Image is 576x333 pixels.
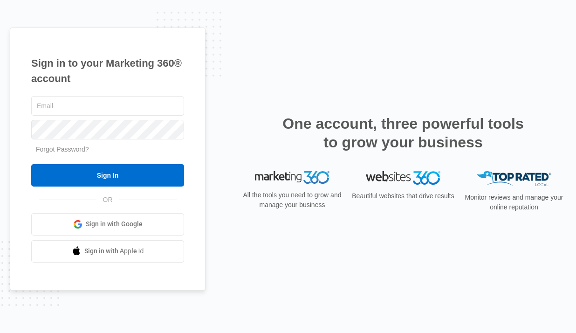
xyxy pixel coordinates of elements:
span: Sign in with Google [86,219,143,229]
span: Sign in with Apple Id [84,246,144,256]
input: Sign In [31,164,184,187]
p: All the tools you need to grow and manage your business [240,190,344,210]
img: Marketing 360 [255,171,329,184]
input: Email [31,96,184,116]
img: Websites 360 [366,171,440,185]
p: Monitor reviews and manage your online reputation [462,193,566,212]
a: Forgot Password? [36,146,89,153]
a: Sign in with Apple Id [31,240,184,263]
h2: One account, three powerful tools to grow your business [280,114,527,152]
p: Beautiful websites that drive results [351,191,455,201]
h1: Sign in to your Marketing 360® account [31,55,184,86]
a: Sign in with Google [31,213,184,236]
img: Top Rated Local [477,171,551,187]
span: OR [96,195,119,205]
